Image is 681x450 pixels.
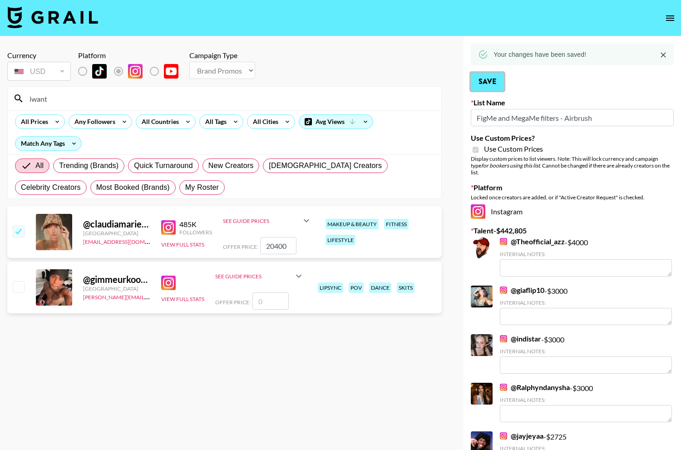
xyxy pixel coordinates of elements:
[208,160,254,171] span: New Creators
[500,335,507,342] img: Instagram
[215,265,304,287] div: See Guide Prices
[128,64,143,79] img: Instagram
[179,220,212,229] div: 485K
[471,134,674,143] label: Use Custom Prices?
[96,182,170,193] span: Most Booked (Brands)
[200,115,228,129] div: All Tags
[500,334,672,374] div: - $ 3000
[92,64,107,79] img: TikTok
[656,48,670,62] button: Close
[15,137,81,150] div: Match Any Tags
[161,241,204,248] button: View Full Stats
[189,51,255,60] div: Campaign Type
[500,287,507,294] img: Instagram
[223,243,258,250] span: Offer Price:
[161,220,176,235] img: Instagram
[500,237,672,277] div: - $ 4000
[471,194,674,201] div: Locked once creators are added, or if "Active Creator Request" is checked.
[299,115,373,129] div: Avg Views
[164,64,178,79] img: YouTube
[83,285,150,292] div: [GEOGRAPHIC_DATA]
[471,155,674,176] div: Display custom prices to list viewers. Note: This will lock currency and campaign type . Cannot b...
[500,383,570,392] a: @Ralphyndanysha
[500,237,565,246] a: @Theofficial_azz
[7,60,71,83] div: Currency is locked to USD
[83,218,150,230] div: @ claudiamariewalsh
[7,51,71,60] div: Currency
[471,183,674,192] label: Platform
[500,238,507,245] img: Instagram
[384,219,409,229] div: fitness
[349,282,364,293] div: pov
[247,115,280,129] div: All Cities
[215,273,293,280] div: See Guide Prices
[500,286,672,325] div: - $ 3000
[661,9,679,27] button: open drawer
[471,98,674,107] label: List Name
[223,218,301,224] div: See Guide Prices
[318,282,343,293] div: lipsync
[500,384,507,391] img: Instagram
[21,182,81,193] span: Celebrity Creators
[326,219,379,229] div: makeup & beauty
[500,431,543,440] a: @jayjeyaa
[78,51,186,60] div: Platform
[185,182,219,193] span: My Roster
[471,204,485,219] img: Instagram
[500,396,672,403] div: Internal Notes:
[500,383,672,422] div: - $ 3000
[481,162,540,169] em: for bookers using this list
[326,235,355,245] div: lifestyle
[83,292,217,301] a: [PERSON_NAME][EMAIL_ADDRESS][DOMAIN_NAME]
[136,115,181,129] div: All Countries
[397,282,415,293] div: skits
[83,230,150,237] div: [GEOGRAPHIC_DATA]
[161,296,204,302] button: View Full Stats
[223,210,312,232] div: See Guide Prices
[83,274,150,285] div: @ gimmeurkooder
[252,292,289,310] input: 0
[500,432,507,440] img: Instagram
[484,144,543,153] span: Use Custom Prices
[179,229,212,236] div: Followers
[24,91,436,106] input: Search by User Name
[7,6,98,28] img: Grail Talent
[78,62,186,81] div: List locked to Instagram.
[500,299,672,306] div: Internal Notes:
[83,237,174,245] a: [EMAIL_ADDRESS][DOMAIN_NAME]
[15,115,50,129] div: All Prices
[500,286,544,295] a: @giaflip10
[161,276,176,290] img: Instagram
[500,334,541,343] a: @indistar
[69,115,117,129] div: Any Followers
[134,160,193,171] span: Quick Turnaround
[471,226,674,235] label: Talent - $ 442,805
[269,160,382,171] span: [DEMOGRAPHIC_DATA] Creators
[9,64,69,79] div: USD
[369,282,391,293] div: dance
[500,348,672,355] div: Internal Notes:
[500,251,672,257] div: Internal Notes:
[471,73,504,91] button: Save
[493,46,586,63] div: Your changes have been saved!
[215,299,251,306] span: Offer Price:
[471,204,674,219] div: Instagram
[260,237,296,254] input: 20,400
[35,160,44,171] span: All
[59,160,118,171] span: Trending (Brands)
